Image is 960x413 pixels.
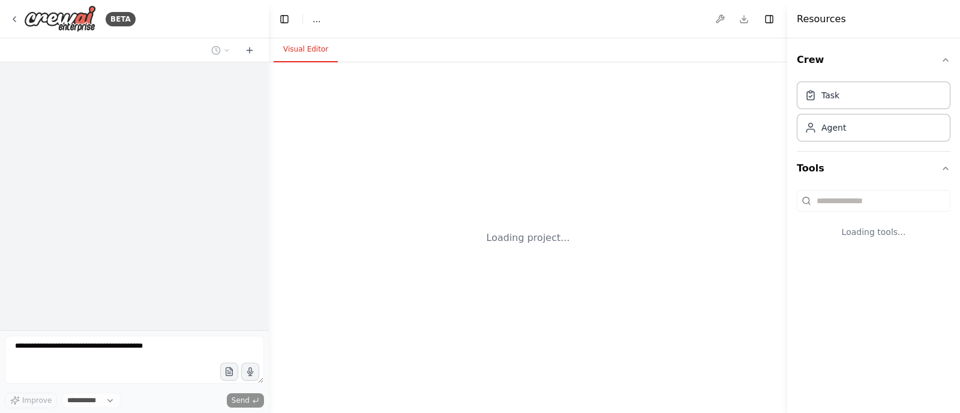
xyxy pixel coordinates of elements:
[232,396,250,405] span: Send
[206,43,235,58] button: Switch to previous chat
[227,393,264,408] button: Send
[797,77,950,151] div: Crew
[220,363,238,381] button: Upload files
[797,152,950,185] button: Tools
[313,13,320,25] span: ...
[24,5,96,32] img: Logo
[797,216,950,248] div: Loading tools...
[22,396,52,405] span: Improve
[487,231,570,245] div: Loading project...
[241,363,259,381] button: Click to speak your automation idea
[821,89,839,101] div: Task
[313,13,320,25] nav: breadcrumb
[821,122,846,134] div: Agent
[797,43,950,77] button: Crew
[274,37,338,62] button: Visual Editor
[106,12,136,26] div: BETA
[5,393,57,408] button: Improve
[797,12,846,26] h4: Resources
[797,185,950,257] div: Tools
[761,11,778,28] button: Hide right sidebar
[240,43,259,58] button: Start a new chat
[276,11,293,28] button: Hide left sidebar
